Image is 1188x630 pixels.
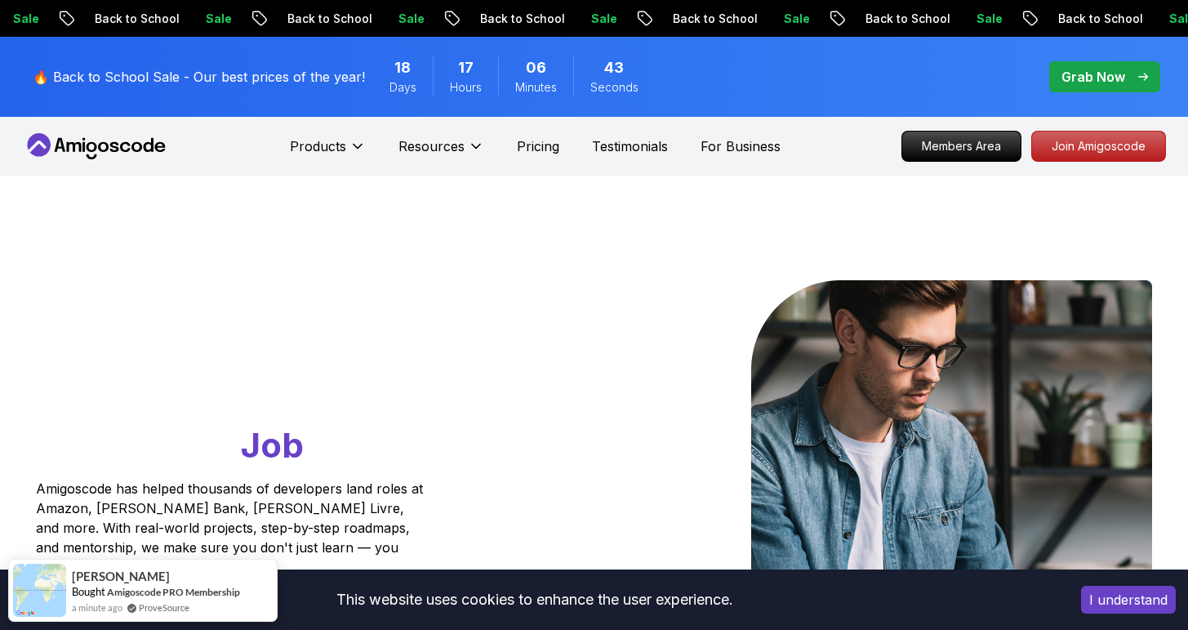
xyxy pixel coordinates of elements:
[13,564,66,617] img: provesource social proof notification image
[78,11,189,27] p: Back to School
[1032,132,1165,161] p: Join Amigoscode
[72,570,170,583] span: [PERSON_NAME]
[1031,131,1166,162] a: Join Amigoscode
[398,136,484,169] button: Resources
[590,79,638,96] span: Seconds
[398,136,465,156] p: Resources
[139,601,189,614] a: ProveSource
[33,67,365,87] p: 🔥 Back to School Sale - Our best prices of the year!
[517,136,559,156] a: Pricing
[656,11,768,27] p: Back to School
[526,56,546,79] span: 6 Minutes
[604,56,624,79] span: 43 Seconds
[394,56,411,79] span: 18 Days
[1042,11,1153,27] p: Back to School
[389,79,416,96] span: Days
[768,11,820,27] p: Sale
[450,79,482,96] span: Hours
[458,56,474,79] span: 17 Hours
[1061,67,1125,87] p: Grab Now
[902,132,1021,161] p: Members Area
[12,582,1057,618] div: This website uses cookies to enhance the user experience.
[901,131,1021,162] a: Members Area
[241,424,304,466] span: Job
[849,11,960,27] p: Back to School
[960,11,1012,27] p: Sale
[290,136,366,169] button: Products
[271,11,382,27] p: Back to School
[72,601,122,614] span: a minute ago
[290,136,346,156] p: Products
[592,136,668,156] a: Testimonials
[515,79,557,96] span: Minutes
[189,11,242,27] p: Sale
[464,11,575,27] p: Back to School
[36,280,486,469] h1: Go From Learning to Hired: Master Java, Spring Boot & Cloud Skills That Get You the
[575,11,627,27] p: Sale
[1081,586,1176,614] button: Accept cookies
[701,136,781,156] a: For Business
[36,479,428,577] p: Amigoscode has helped thousands of developers land roles at Amazon, [PERSON_NAME] Bank, [PERSON_N...
[382,11,434,27] p: Sale
[72,585,105,598] span: Bought
[107,586,240,598] a: Amigoscode PRO Membership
